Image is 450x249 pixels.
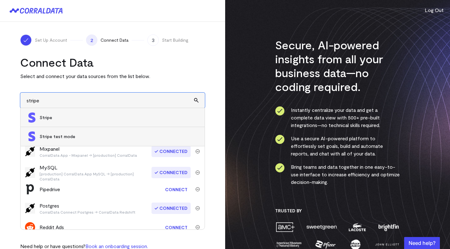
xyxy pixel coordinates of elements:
[275,135,285,144] img: ico-check-circle-0286c843c050abce574082beb609b3a87e49000e2dbcf9c8d101413686918542.svg
[86,34,97,46] span: 2
[40,164,152,181] div: MySQL
[40,133,198,140] span: Stripe test mode
[195,225,200,229] img: trash-ca1c80e1d16ab71a5036b7411d6fcb154f9f8364eee40f9fb4e52941a92a1061.svg
[25,167,35,178] img: default-18c5c2a3d62445d454f7cabd3bd2b259af443189a3587dd444f5ee89f9c2f5c0.png
[20,93,205,108] input: Search and add other data sources
[40,202,135,215] div: Postgres
[40,145,137,158] div: Mixpanel
[162,184,191,195] a: Connect
[147,34,159,46] span: 3
[40,171,152,181] p: [production] CorralData App MySQL → [production] CorralData
[195,170,200,175] img: trash-ca1c80e1d16ab71a5036b7411d6fcb154f9f8364eee40f9fb4e52941a92a1061.svg
[25,222,35,232] img: reddit_ads-c383e65f8569402af349666c506270534ac78d4df42dab2706e1c9fe18ae5827.svg
[20,72,205,80] p: Select and connect your data sources from the list below.
[27,112,37,123] img: Stripe
[348,222,367,233] img: lacoste-ee8d7bb45e342e37306c36566003b9a215fb06da44313bcf359925cbd6d27eb6.png
[275,163,285,173] img: ico-check-circle-0286c843c050abce574082beb609b3a87e49000e2dbcf9c8d101413686918542.svg
[25,146,35,157] img: default-18c5c2a3d62445d454f7cabd3bd2b259af443189a3587dd444f5ee89f9c2f5c0.png
[275,222,295,233] img: amc-451ba355745a1e68da4dd692ff574243e675d7a235672d558af61b69e36ec7f3.png
[275,135,400,157] li: Use a secure AI-powered platform to effortlessly set goals, build and automate reports, and chat ...
[23,37,29,43] img: ico-check-white-f112bc9ae5b8eaea75d262091fbd3bded7988777ca43907c4685e8c0583e79cb.svg
[25,203,35,214] img: default-18c5c2a3d62445d454f7cabd3bd2b259af443189a3587dd444f5ee89f9c2f5c0.png
[377,222,400,233] img: brightfin-814104a60bf555cbdbde4872c1947232c4c7b64b86a6714597b672683d806f7b.png
[195,187,200,191] img: trash-ca1c80e1d16ab71a5036b7411d6fcb154f9f8364eee40f9fb4e52941a92a1061.svg
[275,38,400,94] h3: Secure, AI-powered insights from all your business data—no coding required.
[40,114,198,121] span: Stripe
[275,163,400,186] li: Bring teams and data together in one easy-to-use interface to increase efficiency and optimize de...
[275,208,400,214] h3: Trusted By
[162,37,188,43] span: Start Building
[25,184,35,194] img: pipedrive-878b5490d14422d65ecacc50d741a9ccdeca0651afe828a13abd08798ed4ad23.svg
[40,223,64,231] div: Reddit Ads
[151,203,191,214] span: Connected
[195,149,200,154] img: trash-ca1c80e1d16ab71a5036b7411d6fcb154f9f8364eee40f9fb4e52941a92a1061.svg
[151,146,191,157] span: Connected
[101,37,128,43] span: Connect Data
[85,243,148,249] a: Book an onboarding session.
[27,131,37,142] img: Stripe test mode
[162,222,191,233] a: Connect
[306,222,337,233] img: sweetgreen-51a9cfd6e7f577b5d2973e4b74db2d3c444f7f1023d7d3914010f7123f825463.png
[151,167,191,178] span: Connected
[40,210,135,215] p: CorralData Connect Postgres → CorralData Redshift
[425,6,444,14] button: Log Out
[35,37,67,43] span: Set Up Account
[40,185,60,193] div: Pipedrive
[40,153,137,158] p: CorralData App - Mixpanel → [production] CorralData
[275,106,400,129] li: Instantly centralize your data and get a complete data view with 500+ pre-built integrations—no t...
[20,55,205,69] h2: Connect Data
[195,206,200,210] img: trash-ca1c80e1d16ab71a5036b7411d6fcb154f9f8364eee40f9fb4e52941a92a1061.svg
[275,106,285,116] img: ico-check-circle-0286c843c050abce574082beb609b3a87e49000e2dbcf9c8d101413686918542.svg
